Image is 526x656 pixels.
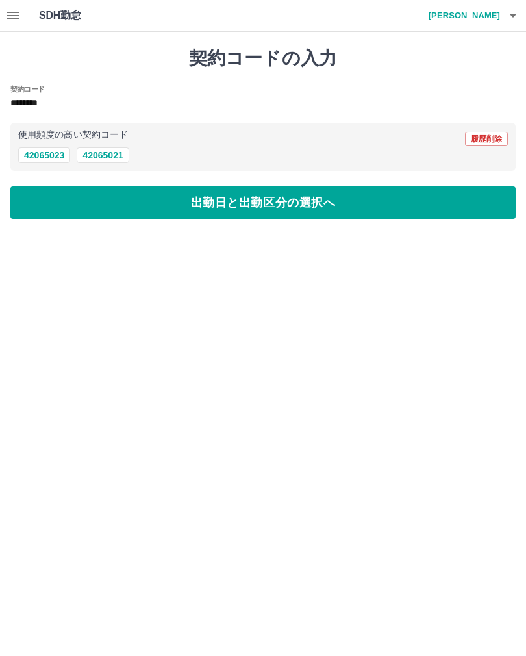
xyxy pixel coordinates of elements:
[10,47,516,69] h1: 契約コードの入力
[77,147,129,163] button: 42065021
[10,186,516,219] button: 出勤日と出勤区分の選択へ
[18,147,70,163] button: 42065023
[18,131,128,140] p: 使用頻度の高い契約コード
[10,84,45,94] h2: 契約コード
[465,132,508,146] button: 履歴削除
